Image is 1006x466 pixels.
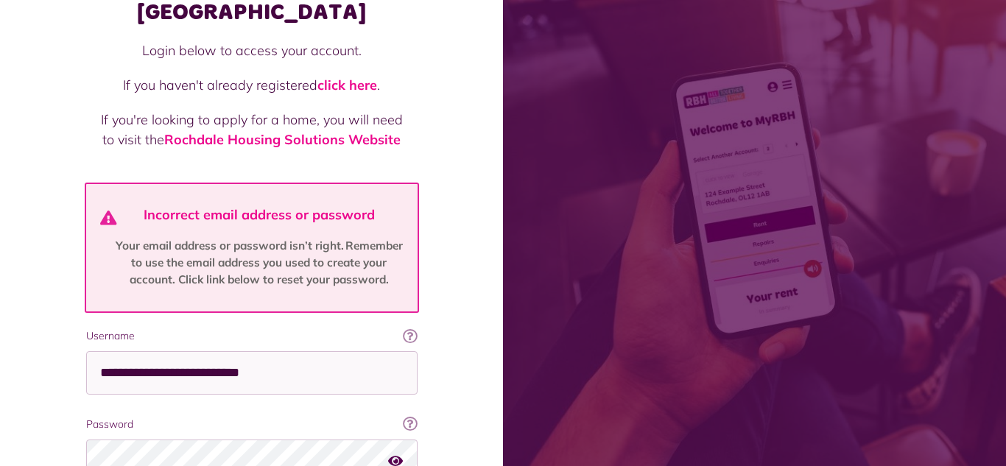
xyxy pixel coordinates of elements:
[101,110,403,149] p: If you're looking to apply for a home, you will need to visit the
[109,207,409,223] h4: Incorrect email address or password
[101,75,403,95] p: If you haven't already registered .
[164,131,401,148] a: Rochdale Housing Solutions Website
[86,328,418,344] label: Username
[109,238,409,289] p: Your email address or password isn’t right. Remember to use the email address you used to create ...
[86,417,418,432] label: Password
[101,40,403,60] p: Login below to access your account.
[317,77,377,93] a: click here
